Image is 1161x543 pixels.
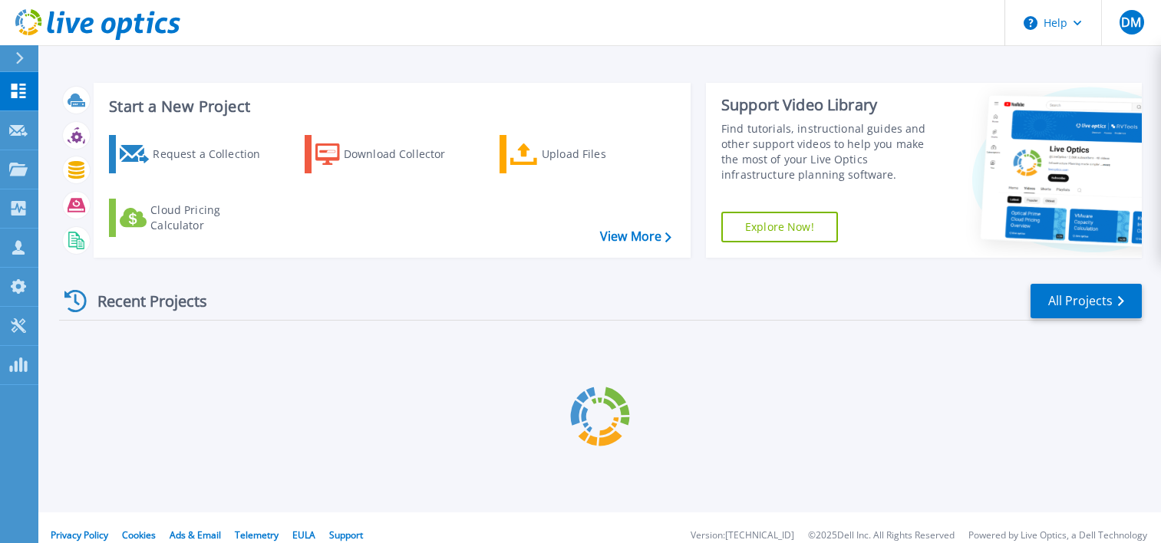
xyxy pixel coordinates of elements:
[1031,284,1142,318] a: All Projects
[109,98,671,115] h3: Start a New Project
[1121,16,1141,28] span: DM
[122,528,156,541] a: Cookies
[51,528,108,541] a: Privacy Policy
[170,528,221,541] a: Ads & Email
[150,202,273,233] div: Cloud Pricing Calculator
[153,139,275,169] div: Request a Collection
[600,229,671,244] a: View More
[721,212,838,242] a: Explore Now!
[500,135,671,173] a: Upload Files
[808,531,955,541] li: © 2025 Dell Inc. All Rights Reserved
[968,531,1147,541] li: Powered by Live Optics, a Dell Technology
[305,135,476,173] a: Download Collector
[235,528,279,541] a: Telemetry
[542,139,665,169] div: Upload Files
[721,95,940,115] div: Support Video Library
[109,199,280,237] a: Cloud Pricing Calculator
[109,135,280,173] a: Request a Collection
[59,282,228,320] div: Recent Projects
[329,528,363,541] a: Support
[344,139,467,169] div: Download Collector
[721,121,940,183] div: Find tutorials, instructional guides and other support videos to help you make the most of your L...
[691,531,794,541] li: Version: [TECHNICAL_ID]
[292,528,315,541] a: EULA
